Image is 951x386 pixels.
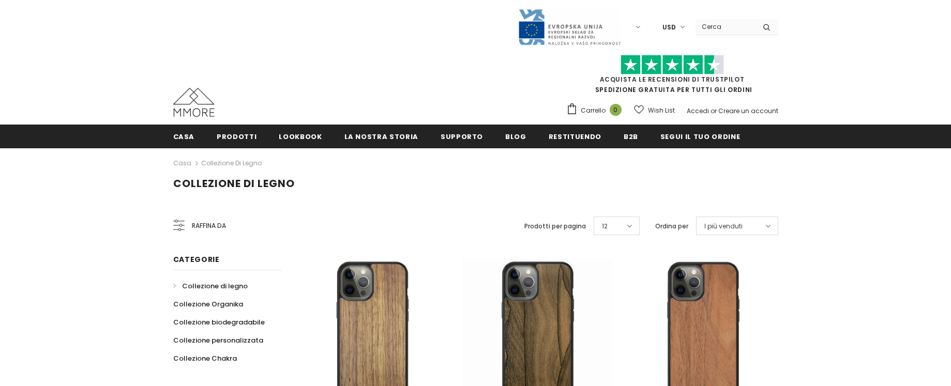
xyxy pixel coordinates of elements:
[173,295,243,313] a: Collezione Organika
[173,353,237,363] span: Collezione Chakra
[173,254,220,265] span: Categorie
[173,176,295,191] span: Collezione di legno
[173,132,195,142] span: Casa
[566,103,627,118] a: Carrello 0
[660,132,740,142] span: Segui il tuo ordine
[201,159,262,167] a: Collezione di legno
[624,125,638,148] a: B2B
[173,313,265,331] a: Collezione biodegradabile
[441,125,483,148] a: supporto
[718,106,778,115] a: Creare un account
[217,125,256,148] a: Prodotti
[173,277,248,295] a: Collezione di legno
[173,125,195,148] a: Casa
[441,132,483,142] span: supporto
[217,132,256,142] span: Prodotti
[602,221,608,231] span: 12
[279,125,322,148] a: Lookbook
[173,157,191,169] a: Casa
[566,59,778,94] span: SPEDIZIONE GRATUITA PER TUTTI GLI ORDINI
[344,125,418,148] a: La nostra storia
[624,132,638,142] span: B2B
[505,132,526,142] span: Blog
[600,75,745,84] a: Acquista le recensioni di TrustPilot
[173,331,263,349] a: Collezione personalizzata
[344,132,418,142] span: La nostra storia
[173,335,263,345] span: Collezione personalizzata
[648,105,675,116] span: Wish List
[279,132,322,142] span: Lookbook
[518,22,621,31] a: Javni Razpis
[173,88,215,117] img: Casi MMORE
[581,105,606,116] span: Carrello
[634,101,675,119] a: Wish List
[662,22,676,33] span: USD
[549,132,601,142] span: Restituendo
[182,281,248,291] span: Collezione di legno
[621,55,724,75] img: Fidati di Pilot Stars
[660,125,740,148] a: Segui il tuo ordine
[687,106,709,115] a: Accedi
[524,221,586,231] label: Prodotti per pagina
[711,106,717,115] span: or
[549,125,601,148] a: Restituendo
[655,221,688,231] label: Ordina per
[173,317,265,327] span: Collezione biodegradabile
[173,299,243,309] span: Collezione Organika
[173,349,237,367] a: Collezione Chakra
[696,19,755,34] input: Search Site
[192,220,226,231] span: Raffina da
[518,8,621,46] img: Javni Razpis
[704,221,743,231] span: I più venduti
[610,104,622,116] span: 0
[505,125,526,148] a: Blog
